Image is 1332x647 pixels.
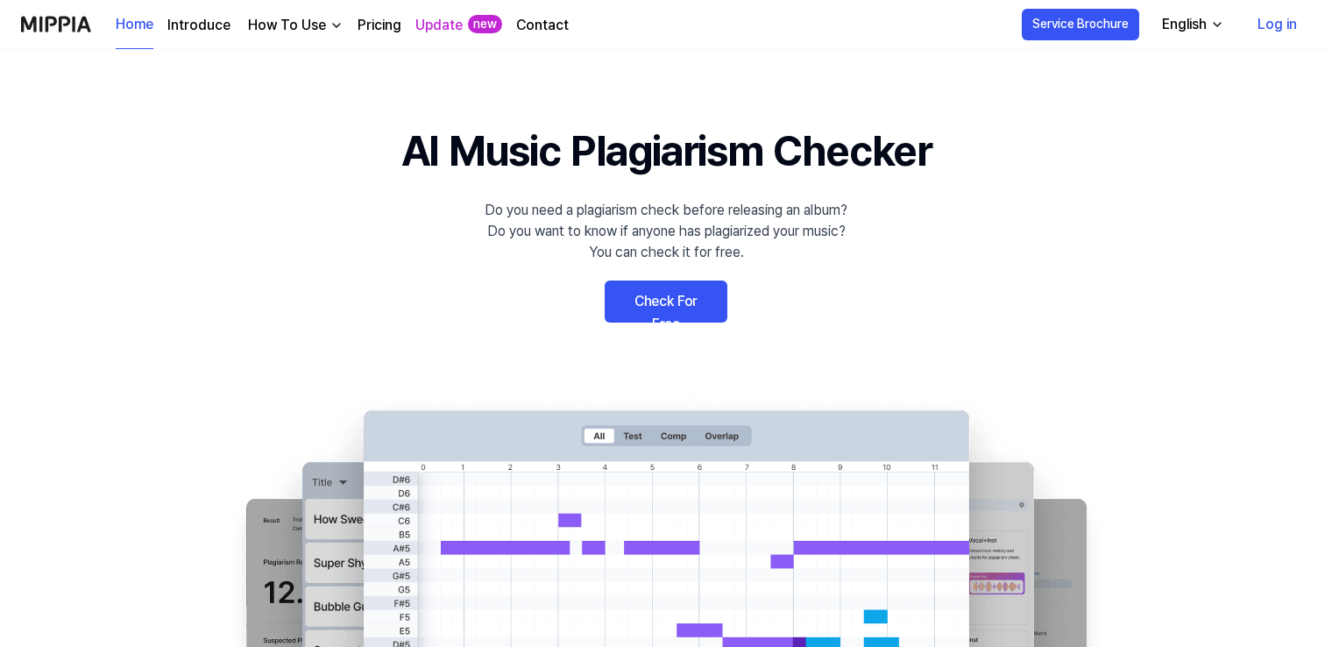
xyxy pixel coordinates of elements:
button: How To Use [244,15,344,36]
img: down [329,18,344,32]
a: Contact [516,15,569,36]
a: Pricing [358,15,401,36]
div: English [1158,14,1210,35]
a: Check For Free [605,281,727,323]
a: Update [415,15,463,36]
a: Home [116,1,153,49]
button: Service Brochure [1022,9,1139,40]
a: Introduce [167,15,230,36]
div: Do you need a plagiarism check before releasing an album? Do you want to know if anyone has plagi... [485,200,847,263]
button: English [1148,7,1235,42]
div: How To Use [244,15,329,36]
h1: AI Music Plagiarism Checker [401,119,932,182]
div: new [468,15,502,33]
